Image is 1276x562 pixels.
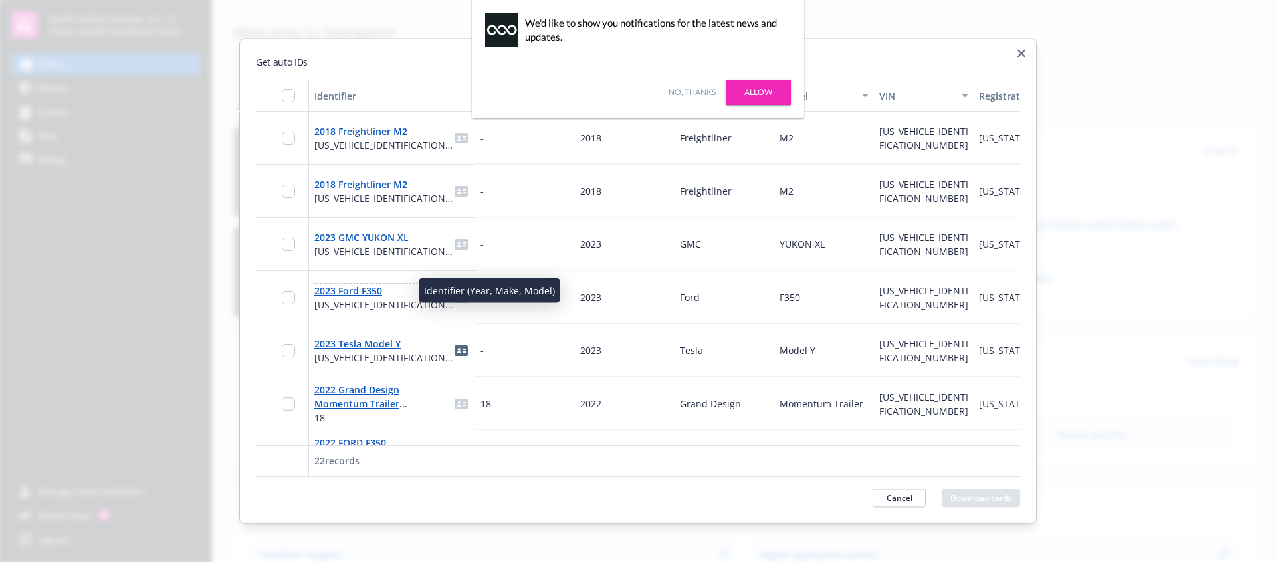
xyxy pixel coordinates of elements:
span: [US_VEHICLE_IDENTIFICATION_NUMBER] [879,231,968,257]
span: [US_VEHICLE_IDENTIFICATION_NUMBER] [314,244,453,258]
span: [US_STATE] [979,344,1029,357]
span: 2018 Freightliner M2 [314,124,453,138]
input: Toggle Row Selected [282,397,295,410]
span: - [480,343,484,357]
span: Freightliner [680,185,732,197]
input: Toggle Row Selected [282,184,295,197]
span: 2023 Ford F350 [314,283,453,297]
span: 2023 [580,238,601,250]
span: M2 [780,132,794,144]
input: Toggle Row Selected [282,343,295,357]
span: 18 [314,411,453,424]
span: [US_STATE] [979,132,1029,144]
span: [US_VEHICLE_IDENTIFICATION_NUMBER] [879,443,968,470]
span: Model Y [780,344,815,357]
span: [US_VEHICLE_IDENTIFICATION_NUMBER] [314,297,453,311]
span: 18 [480,397,491,411]
span: - [480,290,484,304]
button: Cancel [873,489,926,508]
a: idCard [453,342,469,358]
span: 22 records [314,455,360,468]
button: Model [774,80,874,112]
span: [US_VEHICLE_IDENTIFICATION_NUMBER] [314,350,453,364]
button: Registration state [974,80,1073,112]
button: VIN [874,80,974,112]
span: M2 [780,185,794,197]
a: 2022 FORD F350 [US_VEHICLE_IDENTIFICATION_NUMBER] [314,436,451,477]
span: [US_VEHICLE_IDENTIFICATION_NUMBER] [879,284,968,310]
a: 2023 Ford F350 [314,284,382,296]
span: idCard [453,395,469,411]
span: [US_VEHICLE_IDENTIFICATION_NUMBER] [879,390,968,417]
a: 2018 Freightliner M2 [314,177,407,190]
span: GMC [680,238,701,250]
span: Momentum Trailer [780,397,863,410]
span: 2023 [580,344,601,357]
span: [US_VEHICLE_IDENTIFICATION_NUMBER] [879,337,968,363]
span: [US_STATE] [979,397,1029,410]
span: [US_VEHICLE_IDENTIFICATION_NUMBER] [314,191,453,205]
span: 2022 Grand Design Momentum Trailer [US_VEHICLE_IDENTIFICATION_NUMBER] [314,383,453,411]
span: idCard [453,130,469,145]
span: [US_STATE] [979,291,1029,304]
span: YUKON XL [780,238,825,250]
span: 2023 Tesla Model Y [314,336,453,350]
span: 2018 [580,185,601,197]
span: 2023 GMC YUKON XL [314,230,453,244]
a: 2023 Tesla Model Y [314,337,401,349]
span: Freightliner [680,132,732,144]
button: Display name [475,80,575,112]
a: 2018 Freightliner M2 [314,124,407,137]
span: [US_VEHICLE_IDENTIFICATION_NUMBER] [879,124,968,151]
input: Toggle Row Selected [282,237,295,250]
input: Select all [282,89,295,102]
span: Ford [680,291,700,304]
button: Identifier [309,80,475,112]
span: 2023 [580,291,601,304]
span: idCard [453,236,469,252]
input: Toggle Row Selected [282,131,295,144]
div: VIN [879,88,954,102]
span: Tesla [680,344,703,357]
div: Display name [480,88,555,102]
button: Make [675,80,774,112]
h2: Get auto IDs [256,55,1020,69]
span: Grand Design [680,397,741,410]
span: idCard [453,183,469,199]
a: 2022 Grand Design Momentum Trailer [US_VEHICLE_IDENTIFICATION_NUMBER] [314,383,451,438]
span: [US_VEHICLE_IDENTIFICATION_NUMBER] [879,177,968,204]
input: Toggle Row Selected [282,290,295,304]
span: 2018 Freightliner M2 [314,177,453,191]
a: 2023 GMC YUKON XL [314,231,409,243]
span: [US_VEHICLE_IDENTIFICATION_NUMBER] [314,138,453,151]
span: idCard [453,289,469,305]
span: - [480,131,484,145]
div: Make [680,88,754,102]
span: 2022 [580,397,601,410]
span: 2018 [580,132,601,144]
div: Model [780,88,854,102]
div: Year [580,88,655,102]
span: [US_STATE] [979,185,1029,197]
span: - [480,237,484,251]
span: - [480,184,484,198]
span: 2022 FORD F350 [US_VEHICLE_IDENTIFICATION_NUMBER] [314,436,453,464]
span: F350 [780,291,800,304]
div: Registration state [979,88,1053,102]
span: [US_STATE] [979,238,1029,250]
button: Year [575,80,675,112]
div: Identifier [314,88,469,102]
